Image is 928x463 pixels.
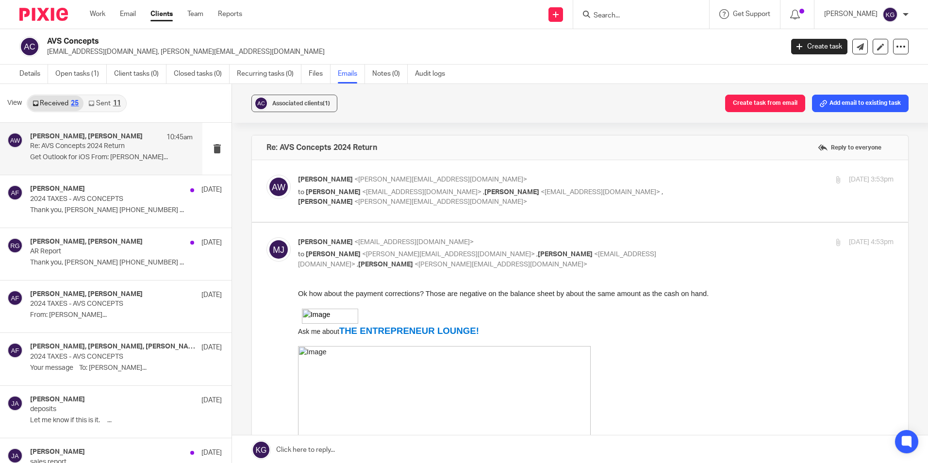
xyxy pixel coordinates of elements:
p: [DATE] [201,396,222,405]
span: [PERSON_NAME] [306,189,361,196]
img: svg%3E [7,396,23,411]
p: [DATE] [201,185,222,195]
a: THE ENTREPRENEUR LOUNGE! [41,39,181,47]
span: Get Support [733,11,770,17]
p: [DATE] 4:53pm [849,237,894,248]
a: Files [309,65,331,83]
p: 2024 TAXES - AVS CONCEPTS [30,353,183,361]
a: Client tasks (0) [114,65,166,83]
span: to [298,189,304,196]
span: , [483,189,484,196]
h4: Re: AVS Concepts 2024 Return [266,143,377,152]
p: [DATE] 3:53pm [849,175,894,185]
div: 25 [71,100,79,107]
span: [PERSON_NAME] [306,251,361,258]
p: [DATE] [201,343,222,352]
img: Image [4,20,60,35]
p: deposits [30,405,183,413]
h4: [PERSON_NAME], [PERSON_NAME] [30,132,143,141]
img: svg%3E [7,185,23,200]
p: [EMAIL_ADDRESS][DOMAIN_NAME], [PERSON_NAME][EMAIL_ADDRESS][DOMAIN_NAME] [47,47,777,57]
span: , [357,261,358,268]
a: Outlook for iOS [13,20,66,29]
a: Recurring tasks (0) [237,65,301,83]
p: Re: AVS Concepts 2024 Return [30,142,160,150]
a: @[PERSON_NAME] [205,112,277,120]
p: 2024 TAXES - AVS CONCEPTS [30,195,183,203]
span: , [536,251,538,258]
span: <[PERSON_NAME][EMAIL_ADDRESS][DOMAIN_NAME]> [354,176,527,183]
span: (1) [323,100,330,106]
h4: [PERSON_NAME], [PERSON_NAME] [30,290,143,298]
span: <[PERSON_NAME][EMAIL_ADDRESS][DOMAIN_NAME]> [414,261,587,268]
span: View [7,98,22,108]
h4: [PERSON_NAME] [30,448,85,456]
img: svg%3E [7,238,23,253]
button: Associated clients(1) [251,95,337,112]
img: svg%3E [19,36,40,57]
span: , [662,189,663,196]
input: Search [593,12,680,20]
div: 11 [113,100,121,107]
span: <[EMAIL_ADDRESS][DOMAIN_NAME]> [298,251,656,268]
a: Audit logs [415,65,452,83]
p: [DATE] [201,448,222,458]
span: <[PERSON_NAME][EMAIL_ADDRESS][DOMAIN_NAME]> [362,251,535,258]
p: AR Report [30,248,183,256]
img: svg%3E [7,132,23,148]
span: [PERSON_NAME] [298,198,353,205]
img: svg%3E [7,290,23,306]
a: Notes (0) [372,65,408,83]
span: [PERSON_NAME] [298,176,353,183]
label: Reply to everyone [815,140,884,155]
h4: [PERSON_NAME], [PERSON_NAME], [PERSON_NAME], [PERSON_NAME], Microsoft Outlook [30,343,197,351]
a: Team [187,9,203,19]
span: [PERSON_NAME] [538,251,593,258]
img: svg%3E [266,175,291,199]
button: Add email to existing task [812,95,909,112]
p: Thank you, [PERSON_NAME] [PHONE_NUMBER] ... [30,206,222,215]
img: svg%3E [266,237,291,262]
img: Pixie [19,8,68,21]
p: 2024 TAXES - AVS CONCEPTS [30,300,183,308]
p: [DATE] [201,238,222,248]
span: THE ENTREPRENEUR LOUNGE! [41,37,181,47]
a: Image [4,29,60,36]
h4: [PERSON_NAME] [30,396,85,404]
span: [PERSON_NAME] [484,189,539,196]
a: Open tasks (1) [55,65,107,83]
h4: [PERSON_NAME], [PERSON_NAME] [30,238,143,246]
h4: [PERSON_NAME] [30,185,85,193]
a: Emails [338,65,365,83]
a: Create task [791,39,847,54]
img: svg%3E [882,7,898,22]
span: [PERSON_NAME] [298,239,353,246]
p: [DATE] [201,290,222,300]
span: Associated clients [272,100,330,106]
a: Clients [150,9,173,19]
span: <[EMAIL_ADDRESS][DOMAIN_NAME]> [541,189,660,196]
img: svg%3E [7,343,23,358]
span: <[PERSON_NAME][EMAIL_ADDRESS][DOMAIN_NAME]> [354,198,527,205]
h2: AVS Concepts [47,36,630,47]
p: [PERSON_NAME] [824,9,878,19]
span: [PERSON_NAME] [358,261,413,268]
p: Let me know if this is it. ... [30,416,222,425]
p: 10:45am [166,132,193,142]
a: Reports [218,9,242,19]
span: <[EMAIL_ADDRESS][DOMAIN_NAME]> [362,189,481,196]
img: svg%3E [254,96,268,111]
a: Email [120,9,136,19]
a: Received25 [28,96,83,111]
a: Closed tasks (0) [174,65,230,83]
a: Details [19,65,48,83]
a: Sent11 [83,96,125,111]
p: From: [PERSON_NAME]... [30,311,222,319]
p: Thank you, [PERSON_NAME] [PHONE_NUMBER] ... [30,259,222,267]
button: Create task from email [725,95,805,112]
span: <[EMAIL_ADDRESS][DOMAIN_NAME]> [354,239,474,246]
a: Work [90,9,105,19]
span: to [298,251,304,258]
p: Your message To: [PERSON_NAME]... [30,364,222,372]
p: Get Outlook for iOS From: [PERSON_NAME]... [30,153,193,162]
